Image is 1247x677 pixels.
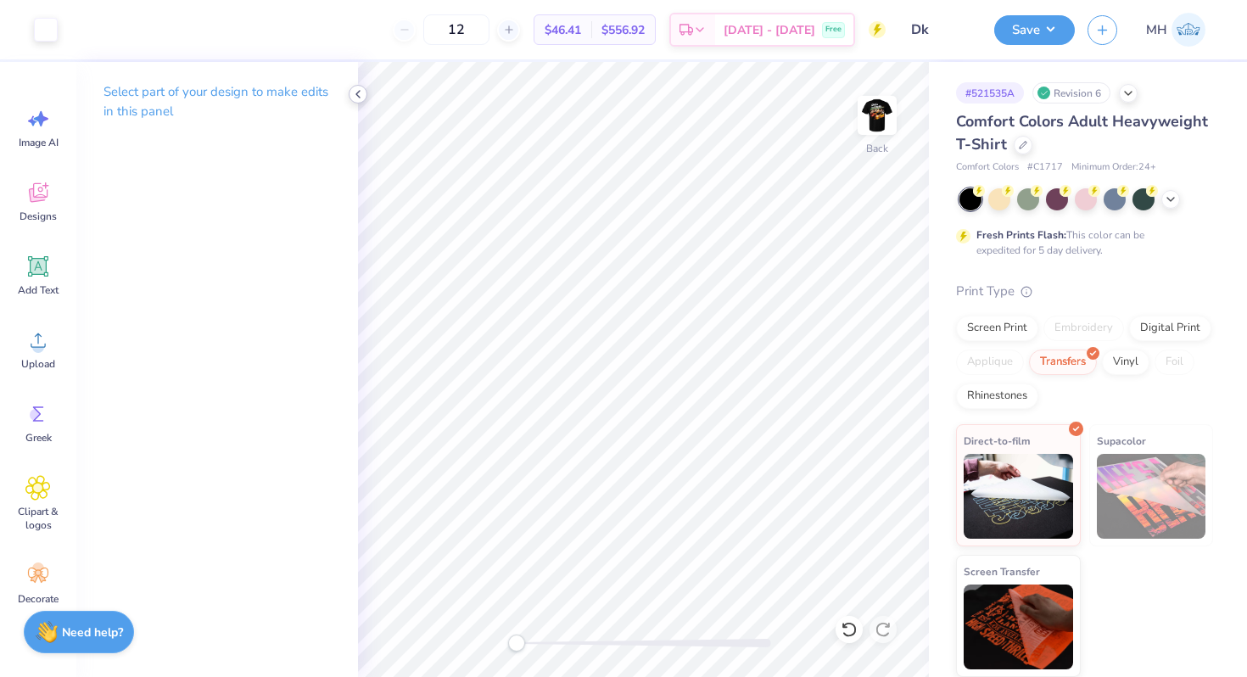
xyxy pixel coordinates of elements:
p: Select part of your design to make edits in this panel [103,82,331,121]
span: Comfort Colors [956,160,1019,175]
span: Designs [20,210,57,223]
div: Print Type [956,282,1213,301]
input: – – [423,14,489,45]
span: Supacolor [1097,432,1146,450]
img: Mitra Hegde [1172,13,1205,47]
span: Minimum Order: 24 + [1071,160,1156,175]
div: # 521535A [956,82,1024,104]
div: Transfers [1029,350,1097,375]
span: Image AI [19,136,59,149]
span: Decorate [18,592,59,606]
span: Greek [25,431,52,445]
div: Accessibility label [508,635,525,652]
div: Vinyl [1102,350,1149,375]
div: Screen Print [956,316,1038,341]
span: $556.92 [601,21,645,39]
span: Direct-to-film [964,432,1031,450]
strong: Need help? [62,624,123,641]
strong: Fresh Prints Flash: [976,228,1066,242]
span: Screen Transfer [964,562,1040,580]
span: # C1717 [1027,160,1063,175]
input: Untitled Design [898,13,981,47]
div: Back [866,141,888,156]
div: Digital Print [1129,316,1211,341]
span: Comfort Colors Adult Heavyweight T-Shirt [956,111,1208,154]
img: Back [860,98,894,132]
img: Screen Transfer [964,585,1073,669]
button: Save [994,15,1075,45]
div: Applique [956,350,1024,375]
span: MH [1146,20,1167,40]
div: Rhinestones [956,383,1038,409]
img: Supacolor [1097,454,1206,539]
span: Clipart & logos [10,505,66,532]
span: [DATE] - [DATE] [724,21,815,39]
span: Add Text [18,283,59,297]
span: $46.41 [545,21,581,39]
span: Upload [21,357,55,371]
div: Foil [1155,350,1194,375]
span: Free [825,24,842,36]
div: Embroidery [1043,316,1124,341]
div: This color can be expedited for 5 day delivery. [976,227,1185,258]
img: Direct-to-film [964,454,1073,539]
a: MH [1138,13,1213,47]
div: Revision 6 [1032,82,1110,104]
